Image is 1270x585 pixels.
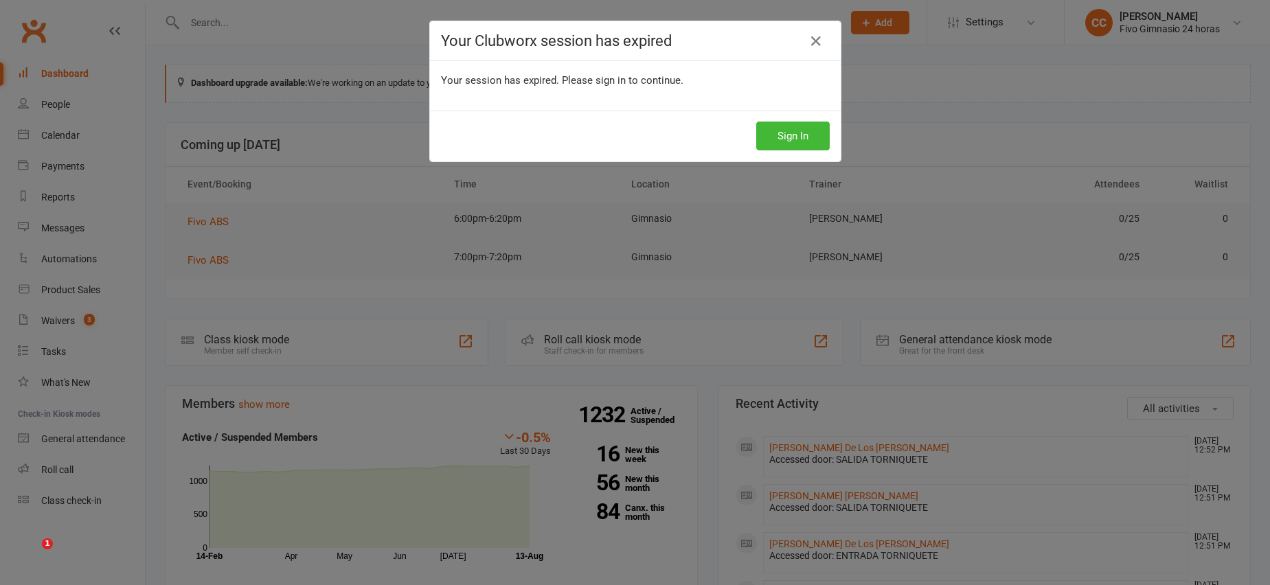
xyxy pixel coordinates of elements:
[441,74,683,87] span: Your session has expired. Please sign in to continue.
[805,30,827,52] a: Close
[42,538,53,549] span: 1
[441,32,830,49] h4: Your Clubworx session has expired
[756,122,830,150] button: Sign In
[14,538,47,571] iframe: Intercom live chat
